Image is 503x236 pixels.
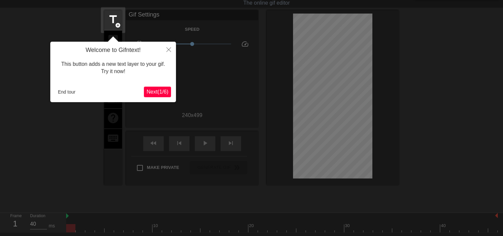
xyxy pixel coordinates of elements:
[147,89,168,95] span: Next ( 1 / 6 )
[55,47,171,54] h4: Welcome to Gifntext!
[55,87,78,97] button: End tour
[144,87,171,97] button: Next
[55,54,171,82] div: This button adds a new text layer to your gif. Try it now!
[161,42,176,57] button: Close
